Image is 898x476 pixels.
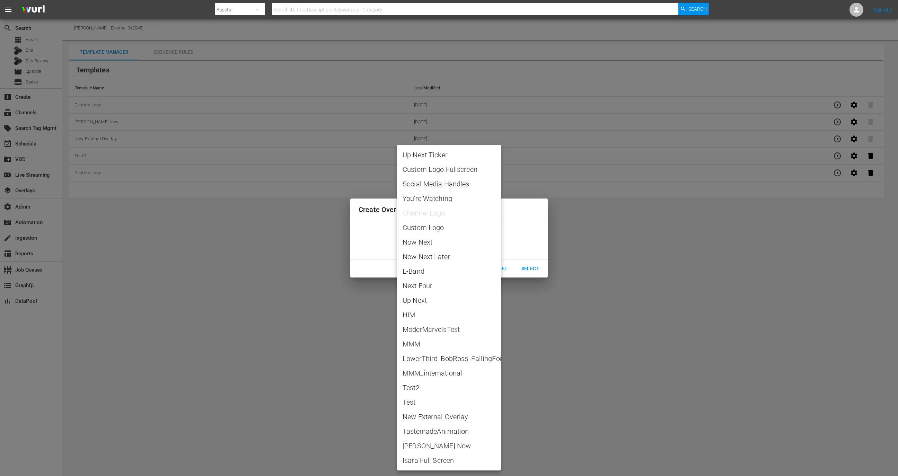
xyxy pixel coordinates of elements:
span: TastemadeAnimation [403,426,495,437]
span: Isara Full Screen [403,455,495,466]
span: You're Watching [403,193,495,204]
span: Now Next [403,237,495,247]
span: Next Four [403,281,495,291]
span: LowerThird_BobRoss_FallingFor_Sept2025_v2.json [403,353,495,364]
span: MMM [403,339,495,349]
span: New External Overlay [403,412,495,422]
span: ModerMarvelsTest [403,324,495,335]
span: menu [4,6,12,14]
a: Sign Out [873,7,891,12]
span: Search [688,3,707,15]
span: Up Next [403,295,495,306]
span: Custom Logo Fullscreen [403,164,495,175]
span: MMM_international [403,368,495,378]
span: [PERSON_NAME] Now [403,441,495,451]
span: L-Band [403,266,495,276]
span: Up Next Ticker [403,150,495,160]
span: Now Next Later [403,252,495,262]
span: Test [403,397,495,407]
img: ans4CAIJ8jUAAAAAAAAAAAAAAAAAAAAAAAAgQb4GAAAAAAAAAAAAAAAAAAAAAAAAJMjXAAAAAAAAAAAAAAAAAAAAAAAAgAT5G... [17,2,50,18]
span: Custom Logo [403,222,495,233]
span: HIM [403,310,495,320]
span: Test2 [403,382,495,393]
span: No channel bug image set [403,208,495,218]
span: Social Media Handles [403,179,495,189]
